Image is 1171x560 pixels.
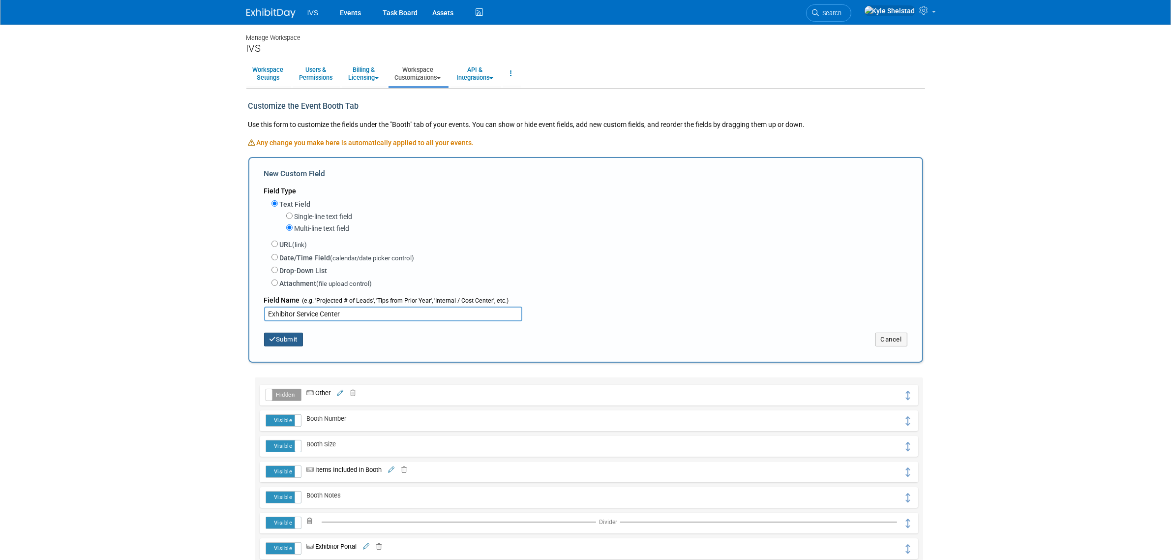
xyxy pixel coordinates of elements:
[266,440,301,452] label: Visible
[864,5,916,16] img: Kyle Shelstad
[293,241,307,249] span: (link)
[293,62,339,86] a: Users &Permissions
[246,25,925,42] div: Manage Workspace
[904,416,912,426] i: Click and drag to move field
[266,466,301,477] label: Visible
[266,543,301,554] label: Visible
[345,389,356,397] a: Delete field
[246,42,925,55] div: IVS
[396,466,407,473] a: Delete field
[301,517,312,525] a: Delete field
[389,62,448,86] a: WorkspaceCustomizations
[450,62,500,86] a: API &Integrations
[301,440,336,448] span: Booth Size
[248,138,923,157] div: Any change you make here is automatically applied to all your events.
[280,199,311,209] label: Text Field
[246,8,296,18] img: ExhibitDay
[904,544,912,554] i: Click and drag to move field
[904,493,912,502] i: Click and drag to move field
[266,492,301,503] label: Visible
[264,168,907,182] div: New Custom Field
[264,333,303,346] button: Submit
[264,290,907,307] div: Field Name
[335,389,343,397] a: Edit field
[301,543,357,550] span: Exhibitor Portal
[306,467,315,473] i: Custom Text Field
[904,467,912,477] i: Click and drag to move field
[371,543,382,550] a: Delete field
[307,9,319,17] span: IVS
[301,466,382,473] span: Items Included In Booth
[904,391,912,400] i: Click and drag to move field
[295,212,353,221] label: Single-line text field
[387,466,394,473] a: Edit field
[306,544,315,550] i: Custom Text Field
[280,279,372,289] label: Attachment
[266,415,301,426] label: Visible
[301,389,330,397] span: Other
[361,543,369,550] a: Edit field
[596,517,620,525] td: Divider
[317,280,372,287] span: (file upload control)
[246,62,290,86] a: WorkspaceSettings
[295,223,350,233] label: Multi-line text field
[266,517,301,529] label: Visible
[280,253,415,263] label: Date/Time Field
[342,62,386,86] a: Billing &Licensing
[264,182,907,196] div: Field Type
[875,333,907,346] button: Cancel
[266,389,301,401] label: Hidden
[904,442,912,451] i: Click and drag to move field
[248,117,923,138] div: Use this form to customize the fields under the "Booth" tab of your events. You can show or hide ...
[301,415,346,422] span: Booth Number
[306,390,315,397] i: Custom Text Field
[806,4,851,22] a: Search
[330,254,415,262] span: (calendar/date picker control)
[904,519,912,528] i: Click and drag to move field
[280,240,307,250] label: URL
[248,96,521,117] div: Customize the Event Booth Tab
[819,9,842,17] span: Search
[301,492,341,499] span: Booth Notes
[300,297,509,304] span: (e.g. 'Projected # of Leads', 'Tips from Prior Year', 'Internal / Cost Center', etc.)
[280,266,328,276] label: Drop-Down List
